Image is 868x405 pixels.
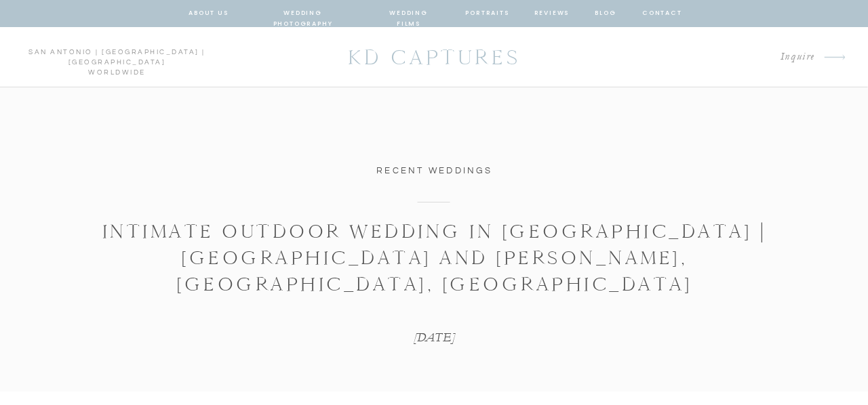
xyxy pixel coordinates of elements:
[642,7,680,20] a: contact
[743,48,815,66] a: Inquire
[68,218,801,297] h1: Intimate Outdoor Wedding in [GEOGRAPHIC_DATA] | [GEOGRAPHIC_DATA] and [PERSON_NAME], [GEOGRAPHIC_...
[465,7,509,20] a: portraits
[19,47,215,68] p: san antonio | [GEOGRAPHIC_DATA] | [GEOGRAPHIC_DATA] worldwide
[534,7,570,20] a: reviews
[189,7,229,20] a: about us
[253,7,353,20] a: wedding photography
[376,166,492,175] a: Recent Weddings
[593,7,618,20] a: blog
[340,39,528,76] a: KD CAPTURES
[376,7,441,20] a: wedding films
[350,328,519,347] p: [DATE]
